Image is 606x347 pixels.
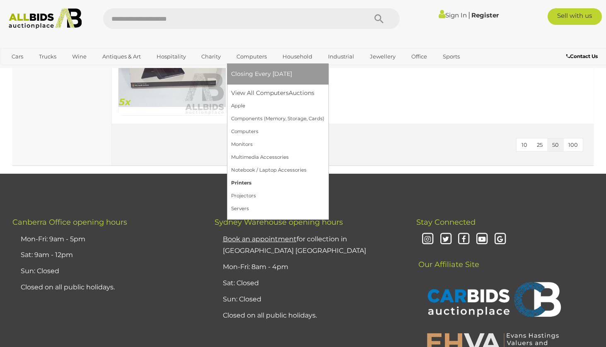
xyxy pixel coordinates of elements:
a: Trucks [34,50,62,63]
li: Sat: 9am - 12pm [19,247,194,263]
a: Antiques & Art [97,50,146,63]
a: Office [406,50,432,63]
a: Jewellery [365,50,401,63]
u: Book an appointment [223,235,297,243]
img: CARBIDS Auctionplace [423,273,563,328]
span: | [468,10,470,19]
li: Mon-Fri: 9am - 5pm [19,231,194,248]
i: Youtube [475,232,489,247]
button: Search [358,8,400,29]
a: STM DUX Shell Rugged Case for Surface Pro 8 - Lot of Five 52544-227 ACT Fyshwick ALLBIDS Showroom... [239,8,507,80]
button: 50 [547,138,564,151]
b: Contact Us [566,53,598,59]
a: Computers [231,50,272,63]
a: Book an appointmentfor collection in [GEOGRAPHIC_DATA] [GEOGRAPHIC_DATA] [223,235,366,255]
a: Sign In [439,11,467,19]
a: Register [471,11,499,19]
span: 100 [568,141,578,148]
button: 25 [532,138,548,151]
i: Instagram [420,232,435,247]
li: Mon-Fri: 8am - 4pm [221,259,396,275]
i: Facebook [457,232,471,247]
i: Twitter [439,232,453,247]
li: Closed on all public holidays. [19,279,194,296]
a: Contact Us [566,52,600,61]
a: Sell with us [548,8,602,25]
a: Cars [6,50,29,63]
button: 100 [563,138,583,151]
a: Wine [67,50,92,63]
a: Sports [437,50,465,63]
span: 50 [552,141,559,148]
li: Sun: Closed [19,263,194,279]
span: 25 [537,141,543,148]
a: Industrial [323,50,360,63]
a: Hospitality [151,50,191,63]
span: 10 [521,141,527,148]
img: Allbids.com.au [5,8,86,29]
span: Canberra Office opening hours [12,218,127,227]
span: Stay Connected [416,218,476,227]
a: [GEOGRAPHIC_DATA] [6,63,76,77]
button: 10 [517,138,532,151]
i: Google [493,232,507,247]
li: Sun: Closed [221,291,396,308]
span: Sydney Warehouse opening hours [215,218,343,227]
span: Our Affiliate Site [416,248,479,269]
li: Closed on all public holidays. [221,308,396,324]
a: Charity [196,50,226,63]
li: Sat: Closed [221,275,396,291]
a: Household [277,50,318,63]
